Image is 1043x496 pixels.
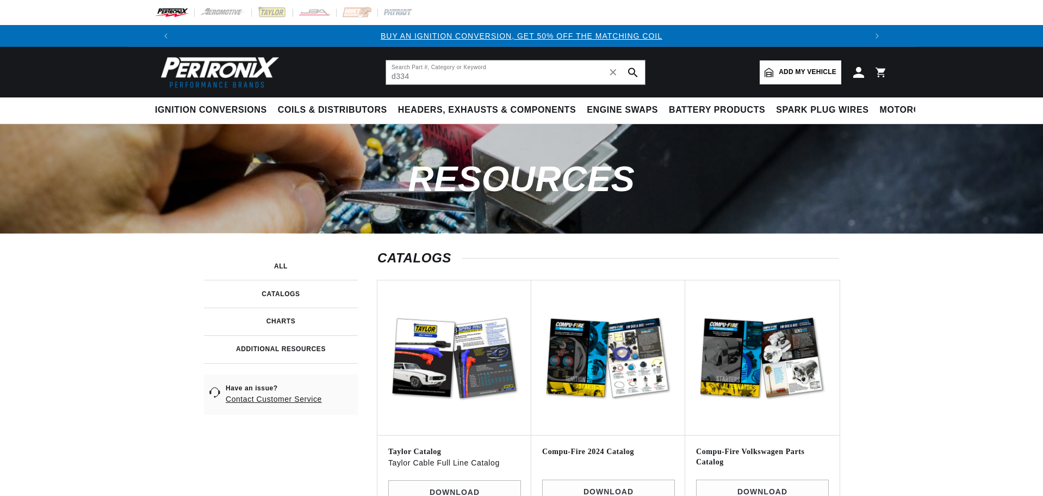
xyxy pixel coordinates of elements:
[278,105,387,116] span: Coils & Distributors
[779,67,836,77] span: Add my vehicle
[696,291,829,424] img: Compu-Fire Volkswagen Parts Catalog
[542,291,675,424] img: Compu-Fire 2024 Catalog
[408,159,635,199] span: Resources
[226,384,322,393] span: Have an issue?
[381,32,662,40] a: BUY AN IGNITION CONVERSION, GET 50% OFF THE MATCHING COIL
[776,105,868,116] span: Spark Plug Wires
[663,97,771,123] summary: Battery Products
[177,30,866,42] div: 1 of 3
[155,25,177,47] button: Translation missing: en.sections.announcements.previous_announcement
[272,97,393,123] summary: Coils & Distributors
[226,395,322,403] a: Contact Customer Service
[155,97,272,123] summary: Ignition Conversions
[377,253,839,264] h2: catalogs
[669,105,765,116] span: Battery Products
[771,97,874,123] summary: Spark Plug Wires
[155,105,267,116] span: Ignition Conversions
[386,60,645,84] input: Search Part #, Category or Keyword
[587,105,658,116] span: Engine Swaps
[388,291,521,424] img: Taylor Catalog
[398,105,576,116] span: Headers, Exhausts & Components
[542,446,675,457] h3: Compu-Fire 2024 Catalog
[874,97,950,123] summary: Motorcycle
[155,53,280,91] img: Pertronix
[621,60,645,84] button: search button
[866,25,888,47] button: Translation missing: en.sections.announcements.next_announcement
[696,446,829,468] h3: Compu-Fire Volkswagen Parts Catalog
[388,446,521,457] h3: Taylor Catalog
[581,97,663,123] summary: Engine Swaps
[760,60,841,84] a: Add my vehicle
[177,30,866,42] div: Announcement
[388,457,521,469] p: Taylor Cable Full Line Catalog
[128,25,915,47] slideshow-component: Translation missing: en.sections.announcements.announcement_bar
[393,97,581,123] summary: Headers, Exhausts & Components
[880,105,945,116] span: Motorcycle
